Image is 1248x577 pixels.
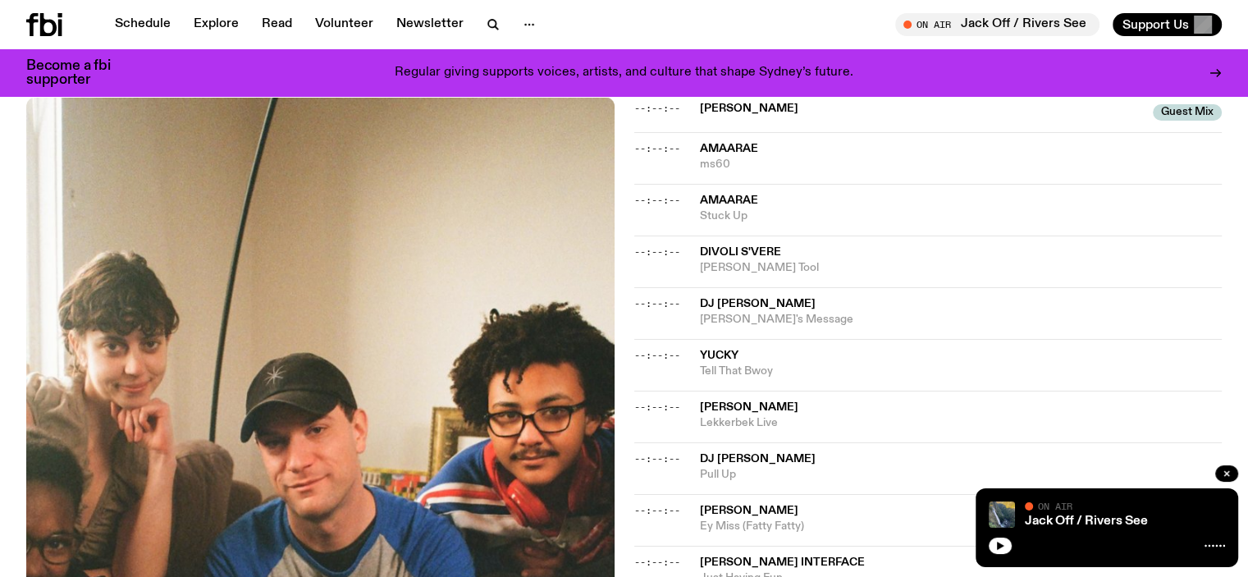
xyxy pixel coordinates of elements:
button: On AirJack Off / Rivers See [895,13,1099,36]
span: Tell That Bwoy [700,364,1223,379]
span: [PERSON_NAME] Interface [700,556,865,568]
a: Read [252,13,302,36]
span: --:--:-- [634,401,680,414]
span: Divoli S'vere [700,246,781,258]
span: --:--:-- [634,297,680,310]
span: Guest Mix [1153,104,1222,121]
span: --:--:-- [634,245,680,259]
span: [PERSON_NAME] [700,401,798,413]
span: ms60 [700,157,1223,172]
span: DJ [PERSON_NAME] [700,298,816,309]
a: Newsletter [386,13,473,36]
span: Amaarae [700,143,758,154]
span: [PERSON_NAME]'s Message [700,312,1223,327]
span: Stuck Up [700,208,1223,224]
span: Yucky [700,350,738,361]
span: --:--:-- [634,556,680,569]
button: Support Us [1113,13,1222,36]
span: --:--:-- [634,349,680,362]
p: Regular giving supports voices, artists, and culture that shape Sydney’s future. [395,66,853,80]
a: Volunteer [305,13,383,36]
a: Explore [184,13,249,36]
a: Jack Off / Rivers See [1025,515,1148,528]
span: Support Us [1122,17,1189,32]
span: On Air [1038,501,1072,511]
span: DJ [PERSON_NAME] [700,453,816,465]
span: Ey Miss (Fatty Fatty) [700,519,1079,534]
span: Lekkerbek Live [700,415,1223,431]
span: --:--:-- [634,504,680,517]
span: --:--:-- [634,194,680,207]
a: Schedule [105,13,181,36]
span: [PERSON_NAME] Tool [700,260,1223,276]
span: --:--:-- [634,452,680,465]
span: --:--:-- [634,142,680,155]
span: [PERSON_NAME] [700,101,1144,117]
span: Pull Up [700,467,1223,483]
span: Amaarae [700,195,758,206]
span: --:--:-- [634,102,680,115]
h3: Become a fbi supporter [26,59,131,87]
span: [PERSON_NAME] [700,505,798,516]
